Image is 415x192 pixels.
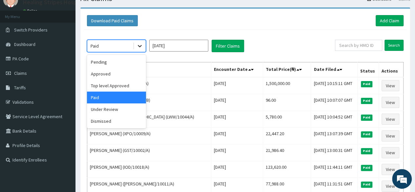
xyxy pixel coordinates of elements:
[376,15,404,26] a: Add Claim
[34,37,110,45] div: Chat with us now
[87,94,211,111] td: [PERSON_NAME] (OTV/10360/B)
[211,62,263,77] th: Encounter Date
[335,40,382,51] input: Search by HMO ID
[87,103,146,115] div: Under Review
[87,15,138,26] button: Download Paid Claims
[87,77,211,94] td: [PERSON_NAME] (ICN/10175/A)
[382,80,399,91] a: View
[311,111,357,128] td: [DATE] 10:04:52 GMT
[14,70,27,76] span: Claims
[87,128,211,144] td: [PERSON_NAME] (XPO/10009/A)
[87,62,211,77] th: Name
[23,9,39,13] a: Online
[382,114,399,125] a: View
[361,131,373,137] span: Paid
[311,128,357,144] td: [DATE] 13:07:39 GMT
[212,40,244,52] button: Filter Claims
[211,94,263,111] td: [DATE]
[211,161,263,178] td: [DATE]
[12,33,27,49] img: d_794563401_company_1708531726252_794563401
[311,62,357,77] th: Date Filed
[263,77,311,94] td: 1,500,000.00
[211,144,263,161] td: [DATE]
[87,111,211,128] td: [PERSON_NAME][DEMOGRAPHIC_DATA] (LWW/10044/A)
[361,115,373,120] span: Paid
[211,111,263,128] td: [DATE]
[87,80,146,92] div: Top level Approved
[263,111,311,128] td: 5,780.00
[263,144,311,161] td: 21,986.40
[149,40,208,52] input: Select Month and Year
[384,40,404,51] input: Search
[263,62,311,77] th: Total Price(₦)
[361,81,373,87] span: Paid
[382,130,399,141] a: View
[108,3,123,19] div: Minimize live chat window
[361,98,373,104] span: Paid
[3,125,125,148] textarea: Type your message and hit 'Enter'
[311,161,357,178] td: [DATE] 11:44:11 GMT
[382,181,399,192] a: View
[14,41,35,47] span: Dashboard
[87,144,211,161] td: [PERSON_NAME] (GST/10002/A)
[311,144,357,161] td: [DATE] 13:00:31 GMT
[87,56,146,68] div: Pending
[379,62,404,77] th: Actions
[14,85,26,91] span: Tariffs
[263,94,311,111] td: 96.00
[382,147,399,158] a: View
[311,94,357,111] td: [DATE] 10:07:07 GMT
[87,161,211,178] td: [PERSON_NAME] (IOD/10018/A)
[211,77,263,94] td: [DATE]
[263,161,311,178] td: 123,620.00
[357,62,379,77] th: Status
[14,27,48,33] span: Switch Providers
[38,55,91,122] span: We're online!
[87,92,146,103] div: Paid
[382,164,399,175] a: View
[361,165,373,171] span: Paid
[211,128,263,144] td: [DATE]
[87,68,146,80] div: Approved
[311,77,357,94] td: [DATE] 10:15:11 GMT
[87,115,146,127] div: Dismissed
[361,148,373,154] span: Paid
[382,97,399,108] a: View
[263,128,311,144] td: 22,447.20
[361,181,373,187] span: Paid
[91,43,99,49] div: Paid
